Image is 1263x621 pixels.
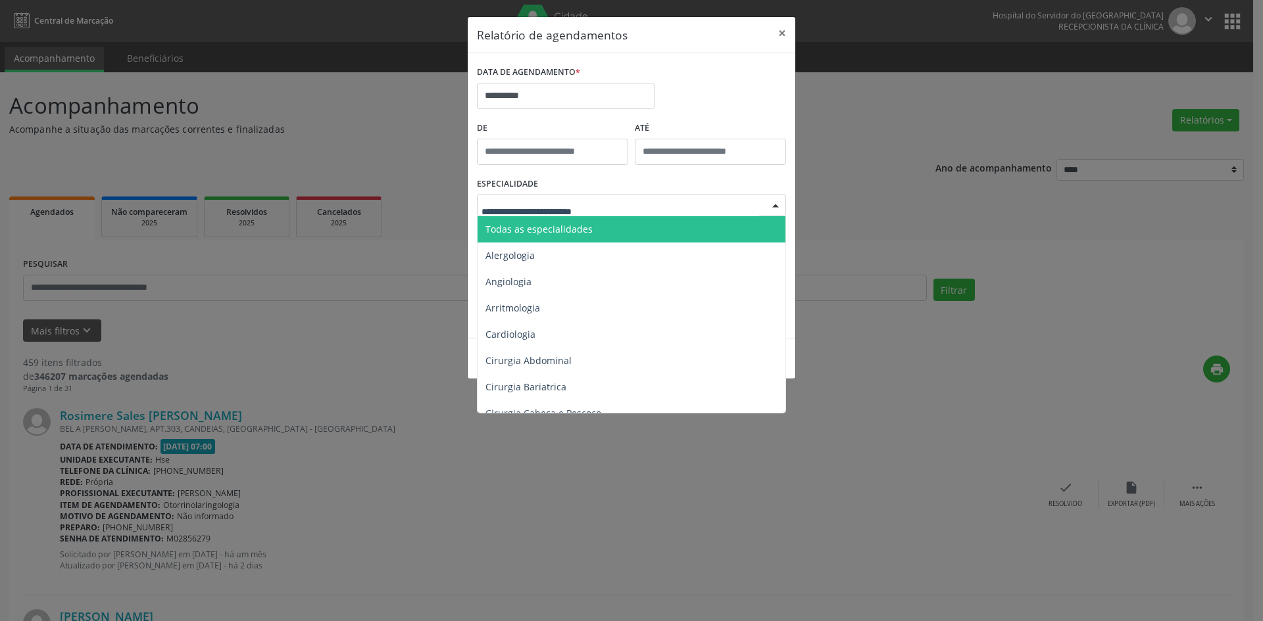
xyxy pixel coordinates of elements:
[477,118,628,139] label: De
[485,249,535,262] span: Alergologia
[485,328,535,340] span: Cardiologia
[769,17,795,49] button: Close
[485,407,601,419] span: Cirurgia Cabeça e Pescoço
[485,223,593,235] span: Todas as especialidades
[635,118,786,139] label: ATÉ
[485,275,532,288] span: Angiologia
[485,380,566,393] span: Cirurgia Bariatrica
[477,62,580,83] label: DATA DE AGENDAMENTO
[485,354,572,367] span: Cirurgia Abdominal
[485,302,540,314] span: Arritmologia
[477,174,538,195] label: ESPECIALIDADE
[477,26,628,43] h5: Relatório de agendamentos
